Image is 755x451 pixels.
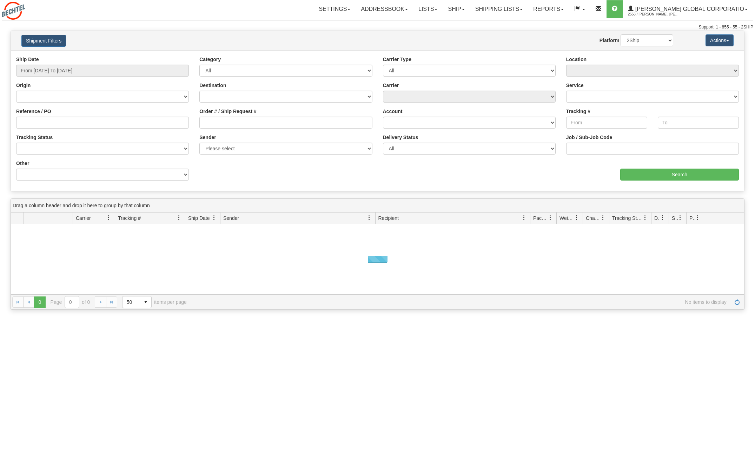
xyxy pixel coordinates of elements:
button: Shipment Filters [21,35,66,47]
a: Ship [443,0,470,18]
img: logo2553.jpg [2,2,25,20]
a: Sender filter column settings [363,212,375,224]
span: Page of 0 [51,296,90,308]
a: Settings [313,0,356,18]
iframe: chat widget [739,190,754,261]
label: Tracking Status [16,134,53,141]
span: Recipient [378,215,399,222]
a: Ship Date filter column settings [208,212,220,224]
span: Page sizes drop down [122,296,152,308]
a: Lists [413,0,443,18]
a: Shipment Issues filter column settings [674,212,686,224]
span: Delivery Status [654,215,660,222]
span: select [140,296,151,308]
span: [PERSON_NAME] Global Corporatio [634,6,744,12]
label: Carrier [383,82,399,89]
label: Carrier Type [383,56,411,63]
label: Account [383,108,403,115]
span: Page 0 [34,296,45,308]
label: Sender [199,134,216,141]
button: Actions [706,34,734,46]
label: Tracking # [566,108,590,115]
a: Shipping lists [470,0,528,18]
label: Destination [199,82,226,89]
label: Delivery Status [383,134,418,141]
div: Support: 1 - 855 - 55 - 2SHIP [2,24,753,30]
span: items per page [122,296,187,308]
label: Ship Date [16,56,39,63]
span: Tracking # [118,215,141,222]
a: Packages filter column settings [544,212,556,224]
a: Delivery Status filter column settings [657,212,669,224]
label: Origin [16,82,31,89]
a: Tracking Status filter column settings [639,212,651,224]
span: No items to display [197,299,727,305]
span: 2553 / [PERSON_NAME], [PERSON_NAME] [628,11,681,18]
span: Shipment Issues [672,215,678,222]
a: Tracking # filter column settings [173,212,185,224]
label: Location [566,56,587,63]
div: grid grouping header [11,199,744,213]
a: [PERSON_NAME] Global Corporatio 2553 / [PERSON_NAME], [PERSON_NAME] [623,0,753,18]
label: Reference / PO [16,108,51,115]
label: Service [566,82,584,89]
a: Weight filter column settings [571,212,583,224]
label: Platform [600,37,620,44]
span: Sender [223,215,239,222]
a: Reports [528,0,569,18]
a: Recipient filter column settings [518,212,530,224]
a: Addressbook [356,0,413,18]
a: Carrier filter column settings [103,212,115,224]
label: Order # / Ship Request # [199,108,257,115]
input: To [658,117,739,129]
span: Pickup Status [689,215,695,222]
label: Category [199,56,221,63]
input: Search [620,169,739,181]
a: Charge filter column settings [597,212,609,224]
a: Refresh [731,296,743,308]
span: Carrier [76,215,91,222]
label: Job / Sub-Job Code [566,134,612,141]
span: Ship Date [188,215,210,222]
span: 50 [127,299,136,306]
span: Weight [559,215,574,222]
span: Charge [586,215,601,222]
span: Packages [533,215,548,222]
input: From [566,117,647,129]
label: Other [16,160,29,167]
a: Pickup Status filter column settings [692,212,704,224]
span: Tracking Status [612,215,643,222]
